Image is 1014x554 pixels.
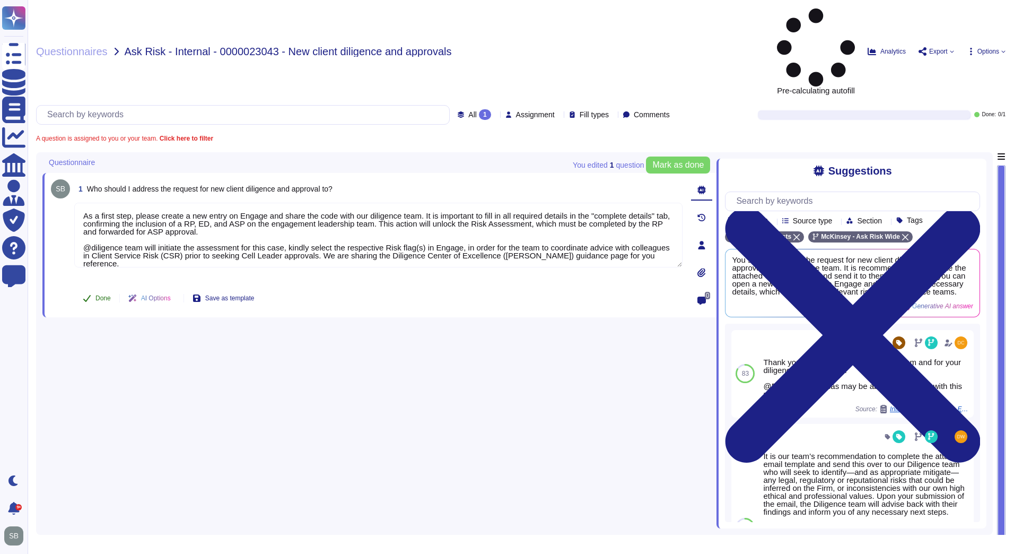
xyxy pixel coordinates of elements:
span: Save as template [205,295,255,301]
span: Options [977,48,999,55]
input: Search by keywords [42,106,449,124]
span: 83 [742,370,749,377]
button: Analytics [868,47,906,56]
span: 0 / 1 [998,112,1006,117]
span: AI Options [141,295,171,301]
span: Who should I address the request for new client diligence and approval to? [87,185,333,193]
textarea: As a first step, please create a new entry on Engage and share the code with our diligence team. ... [74,203,683,267]
span: Comments [634,111,670,118]
span: Done: [982,112,996,117]
b: Click here to filter [158,135,213,142]
span: Questionnaires [36,46,108,57]
img: user [955,430,967,443]
img: user [51,179,70,198]
span: 0 [705,292,711,299]
input: Search by keywords [731,192,980,211]
span: All [468,111,477,118]
div: 1 [479,109,491,120]
span: Pre-calculating autofill [777,8,855,94]
span: Mark as done [652,161,704,169]
div: 9+ [15,504,22,510]
button: Save as template [184,288,263,309]
span: You edited question [573,161,644,169]
span: Fill types [580,111,609,118]
span: Analytics [880,48,906,55]
span: Assignment [516,111,555,118]
button: Done [74,288,119,309]
button: Mark as done [646,157,710,174]
img: user [955,336,967,349]
span: Done [95,295,111,301]
span: Export [929,48,948,55]
span: Ask Risk - Internal - 0000023043 - New client diligence and approvals [125,46,452,57]
button: user [2,524,31,548]
span: Questionnaire [49,159,95,166]
img: user [4,526,23,546]
span: A question is assigned to you or your team. [36,135,213,142]
b: 1 [610,161,614,169]
span: 1 [74,185,83,193]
